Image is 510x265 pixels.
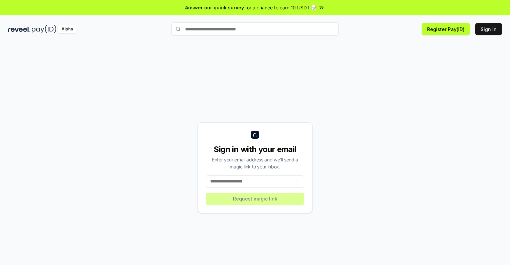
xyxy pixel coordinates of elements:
div: Enter your email address and we’ll send a magic link to your inbox. [206,156,304,170]
img: reveel_dark [8,25,30,33]
div: Alpha [58,25,77,33]
span: for a chance to earn 10 USDT 📝 [245,4,317,11]
button: Register Pay(ID) [422,23,470,35]
span: Answer our quick survey [185,4,244,11]
img: pay_id [32,25,56,33]
div: Sign in with your email [206,144,304,155]
img: logo_small [251,131,259,139]
button: Sign In [475,23,502,35]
